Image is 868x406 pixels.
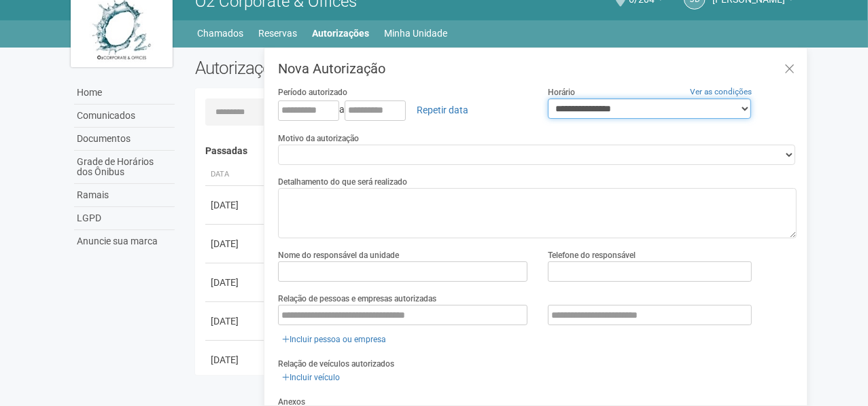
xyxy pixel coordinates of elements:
[211,276,261,289] div: [DATE]
[313,24,370,43] a: Autorizações
[278,132,359,145] label: Motivo da autorização
[205,164,266,186] th: Data
[74,184,175,207] a: Ramais
[690,87,752,96] a: Ver as condições
[74,207,175,230] a: LGPD
[278,176,407,188] label: Detalhamento do que será realizado
[278,332,390,347] a: Incluir pessoa ou empresa
[259,24,298,43] a: Reservas
[74,151,175,184] a: Grade de Horários dos Ônibus
[211,237,261,251] div: [DATE]
[198,24,244,43] a: Chamados
[408,98,477,122] a: Repetir data
[548,86,575,98] label: Horário
[74,105,175,128] a: Comunicados
[211,198,261,212] div: [DATE]
[205,146,788,156] h4: Passadas
[278,358,394,370] label: Relação de veículos autorizados
[74,230,175,253] a: Anuncie sua marca
[278,98,527,122] div: a
[211,353,261,367] div: [DATE]
[74,81,175,105] a: Home
[278,370,344,385] a: Incluir veículo
[74,128,175,151] a: Documentos
[278,62,797,75] h3: Nova Autorização
[278,249,399,261] label: Nome do responsável da unidade
[385,24,448,43] a: Minha Unidade
[548,249,636,261] label: Telefone do responsável
[195,58,486,78] h2: Autorizações
[278,86,347,98] label: Período autorizado
[278,293,436,305] label: Relação de pessoas e empresas autorizadas
[211,314,261,328] div: [DATE]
